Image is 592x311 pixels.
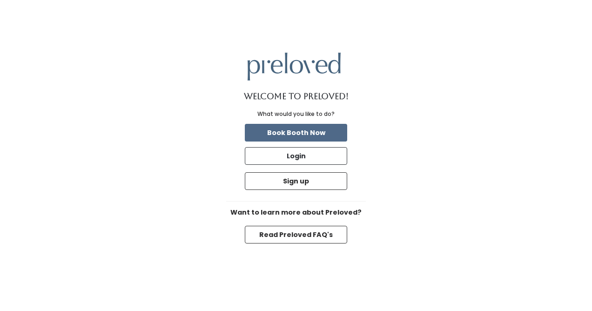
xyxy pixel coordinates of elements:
[226,209,366,216] h6: Want to learn more about Preloved?
[248,53,341,80] img: preloved logo
[244,92,349,101] h1: Welcome to Preloved!
[257,110,335,118] div: What would you like to do?
[243,145,349,167] a: Login
[245,124,347,142] button: Book Booth Now
[245,147,347,165] button: Login
[245,226,347,243] button: Read Preloved FAQ's
[245,172,347,190] button: Sign up
[243,170,349,192] a: Sign up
